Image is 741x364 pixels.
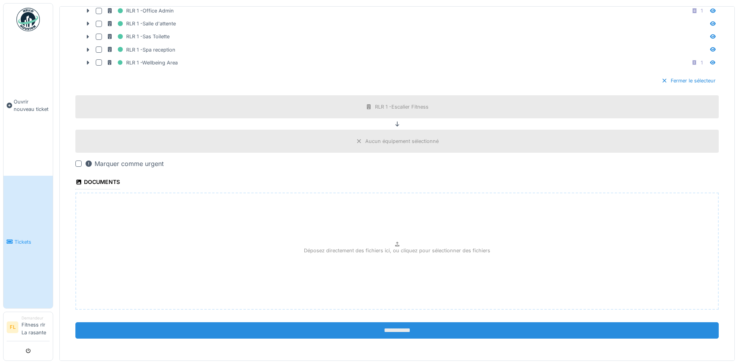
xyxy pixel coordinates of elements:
li: FL [7,321,18,333]
div: RLR 1 -Salle d'attente [107,19,176,29]
div: 1 [701,7,703,14]
span: Tickets [14,238,50,246]
a: Tickets [4,176,53,308]
div: Fermer le sélecteur [658,75,719,86]
p: Déposez directement des fichiers ici, ou cliquez pour sélectionner des fichiers [304,247,490,254]
div: RLR 1 -Spa reception [107,45,175,55]
div: Documents [75,176,120,189]
div: RLR 1 -Sas Toilette [107,32,170,41]
a: Ouvrir nouveau ticket [4,36,53,176]
div: Demandeur [21,315,50,321]
div: RLR 1 -Office Admin [107,6,174,16]
span: Ouvrir nouveau ticket [14,98,50,113]
a: FL DemandeurFitness rlr La rasante [7,315,50,341]
div: Marquer comme urgent [85,159,164,168]
img: Badge_color-CXgf-gQk.svg [16,8,40,31]
div: RLR 1 -Escalier Fitness [375,103,429,111]
li: Fitness rlr La rasante [21,315,50,339]
div: RLR 1 -Wellbeing Area [107,58,178,68]
div: 1 [701,59,703,66]
div: Aucun équipement sélectionné [365,137,439,145]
